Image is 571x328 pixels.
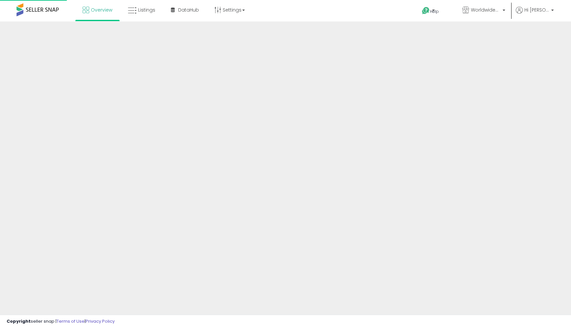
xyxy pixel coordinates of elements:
span: Overview [91,7,112,13]
a: Hi [PERSON_NAME] [516,7,554,21]
span: Hi [PERSON_NAME] [524,7,549,13]
span: Listings [138,7,155,13]
i: Get Help [422,7,430,15]
span: DataHub [178,7,199,13]
span: WorldwideSuperStore [471,7,501,13]
a: Help [417,2,452,21]
span: Help [430,9,439,14]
